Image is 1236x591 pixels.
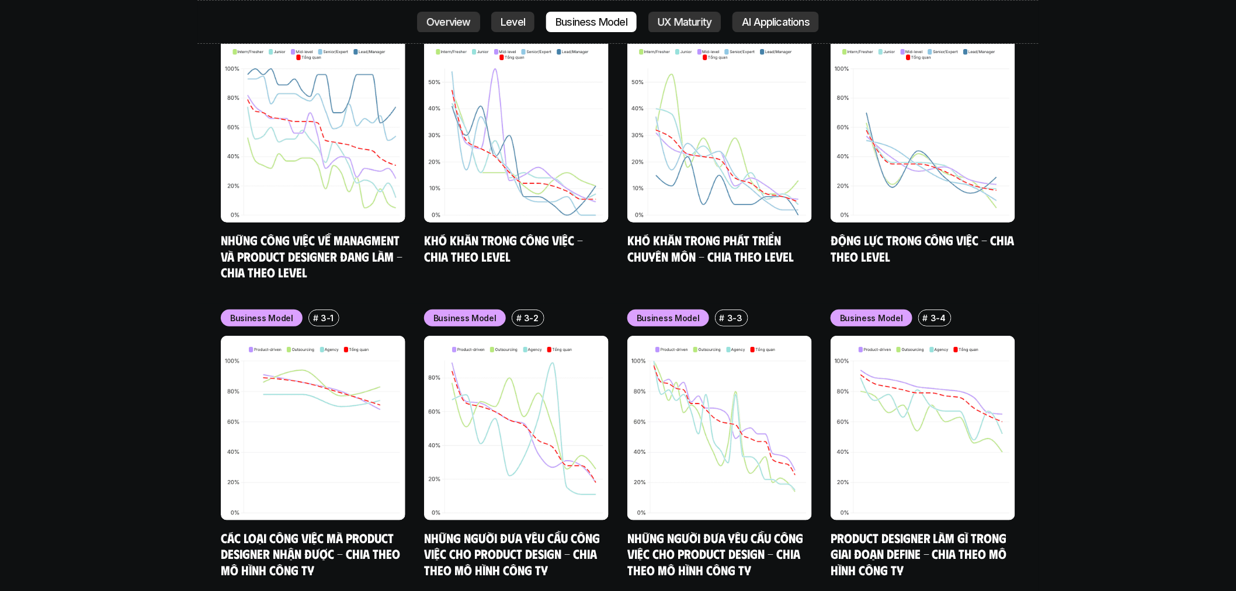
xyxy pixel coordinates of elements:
[648,12,721,33] a: UX Maturity
[516,314,522,322] h6: #
[831,530,1010,578] a: Product Designer làm gì trong giai đoạn Define - Chia theo mô hình công ty
[417,12,480,33] a: Overview
[931,312,946,324] p: 3-4
[501,16,525,28] p: Level
[221,530,403,578] a: Các loại công việc mà Product Designer nhận được - Chia theo mô hình công ty
[555,16,627,28] p: Business Model
[424,530,603,578] a: Những người đưa yêu cầu công việc cho Product Design - Chia theo mô hình công ty
[424,232,586,264] a: Khó khăn trong công việc - Chia theo Level
[732,12,819,33] a: AI Applications
[313,314,318,322] h6: #
[742,16,810,28] p: AI Applications
[627,232,794,264] a: Khó khăn trong phát triển chuyên môn - Chia theo level
[840,312,903,324] p: Business Model
[720,314,725,322] h6: #
[923,314,928,322] h6: #
[831,232,1018,264] a: Động lực trong công việc - Chia theo Level
[727,312,742,324] p: 3-3
[321,312,334,324] p: 3-1
[426,16,471,28] p: Overview
[491,12,534,33] a: Level
[627,530,806,578] a: Những người đưa yêu cầu công việc cho Product Design - Chia theo mô hình công ty
[546,12,637,33] a: Business Model
[658,16,711,28] p: UX Maturity
[230,312,293,324] p: Business Model
[221,232,405,280] a: Những công việc về Managment và Product Designer đang làm - Chia theo Level
[433,312,497,324] p: Business Model
[637,312,700,324] p: Business Model
[524,312,539,324] p: 3-2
